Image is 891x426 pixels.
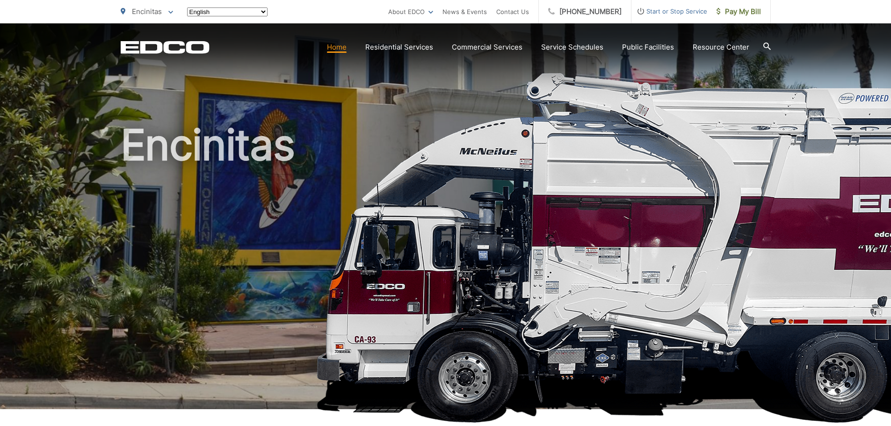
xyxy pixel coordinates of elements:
[132,7,162,16] span: Encinitas
[121,122,771,418] h1: Encinitas
[693,42,749,53] a: Resource Center
[187,7,268,16] select: Select a language
[496,6,529,17] a: Contact Us
[327,42,347,53] a: Home
[622,42,674,53] a: Public Facilities
[452,42,522,53] a: Commercial Services
[365,42,433,53] a: Residential Services
[541,42,603,53] a: Service Schedules
[442,6,487,17] a: News & Events
[388,6,433,17] a: About EDCO
[121,41,210,54] a: EDCD logo. Return to the homepage.
[717,6,761,17] span: Pay My Bill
